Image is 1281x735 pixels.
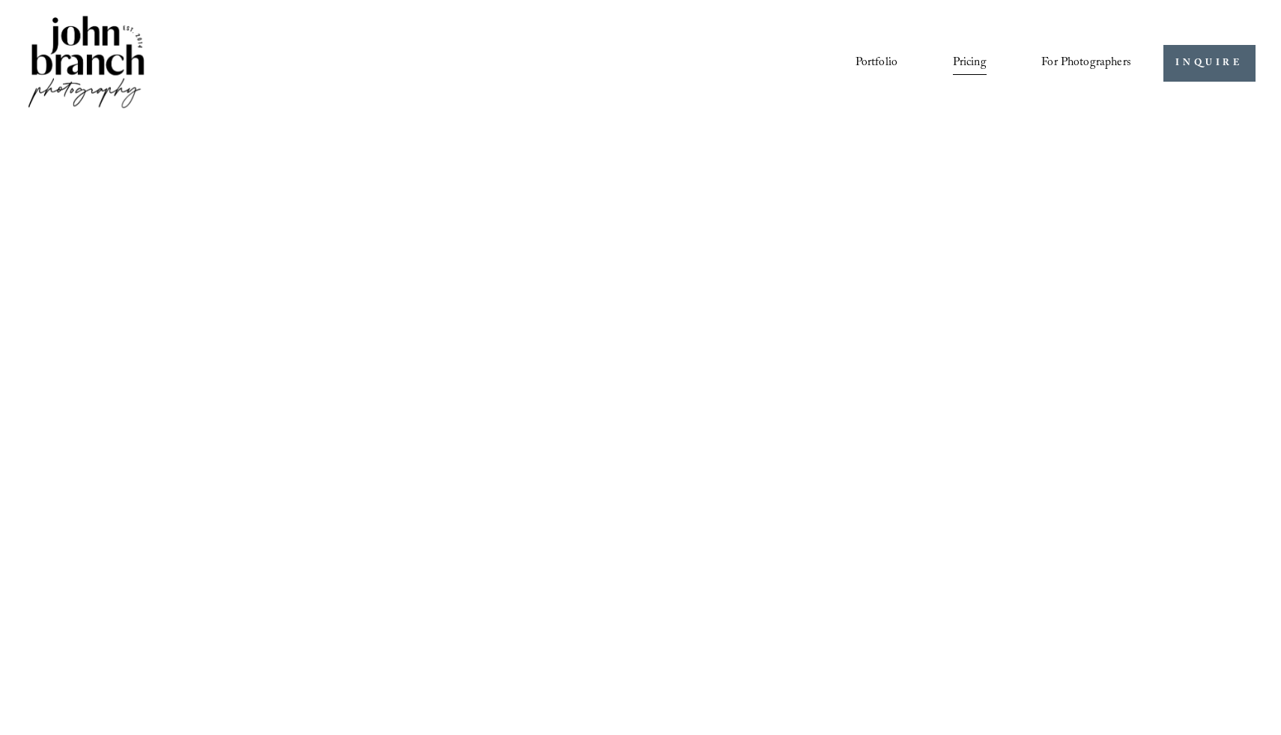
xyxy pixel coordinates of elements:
a: Pricing [953,50,987,76]
a: Portfolio [855,50,897,76]
a: folder dropdown [1041,50,1131,76]
span: For Photographers [1041,52,1131,75]
img: John Branch IV Photography [25,13,147,114]
a: INQUIRE [1163,45,1256,82]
